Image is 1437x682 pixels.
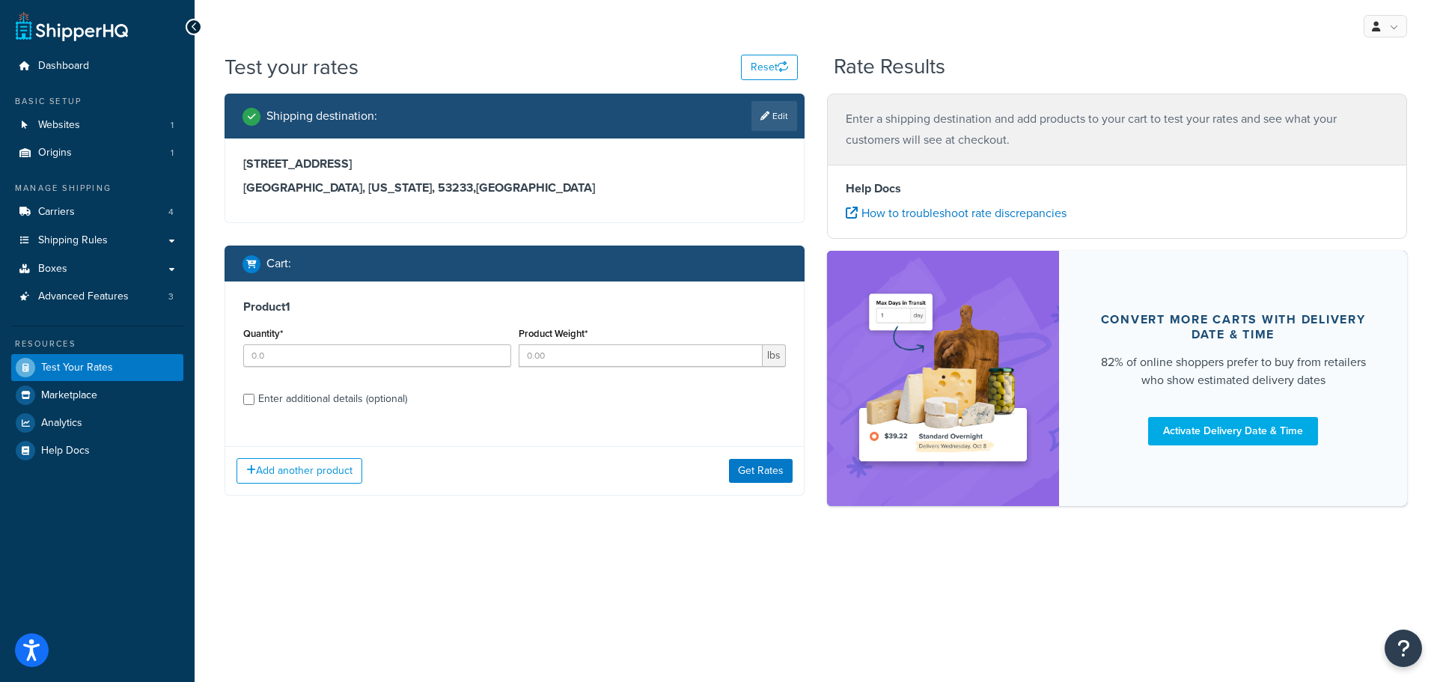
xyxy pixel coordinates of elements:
[38,290,129,303] span: Advanced Features
[729,459,793,483] button: Get Rates
[266,257,291,270] h2: Cart :
[266,109,377,123] h2: Shipping destination :
[11,227,183,255] a: Shipping Rules
[11,354,183,381] a: Test Your Rates
[243,328,283,339] label: Quantity*
[225,52,359,82] h1: Test your rates
[849,273,1037,484] img: feature-image-ddt-36eae7f7280da8017bfb280eaccd9c446f90b1fe08728e4019434db127062ab4.png
[846,109,1388,150] p: Enter a shipping destination and add products to your cart to test your rates and see what your c...
[11,112,183,139] li: Websites
[763,344,786,367] span: lbs
[1385,630,1422,667] button: Open Resource Center
[11,182,183,195] div: Manage Shipping
[11,139,183,167] li: Origins
[519,328,588,339] label: Product Weight*
[41,389,97,402] span: Marketplace
[11,409,183,436] a: Analytics
[38,234,108,247] span: Shipping Rules
[834,55,945,79] h2: Rate Results
[1148,417,1318,445] a: Activate Delivery Date & Time
[11,112,183,139] a: Websites1
[258,389,407,409] div: Enter additional details (optional)
[846,180,1388,198] h4: Help Docs
[243,156,786,171] h3: [STREET_ADDRESS]
[243,180,786,195] h3: [GEOGRAPHIC_DATA], [US_STATE], 53233 , [GEOGRAPHIC_DATA]
[11,255,183,283] a: Boxes
[1095,353,1371,389] div: 82% of online shoppers prefer to buy from retailers who show estimated delivery dates
[11,283,183,311] li: Advanced Features
[11,338,183,350] div: Resources
[38,119,80,132] span: Websites
[41,445,90,457] span: Help Docs
[11,437,183,464] a: Help Docs
[171,147,174,159] span: 1
[41,362,113,374] span: Test Your Rates
[1095,312,1371,342] div: Convert more carts with delivery date & time
[243,299,786,314] h3: Product 1
[741,55,798,80] button: Reset
[38,147,72,159] span: Origins
[168,206,174,219] span: 4
[846,204,1067,222] a: How to troubleshoot rate discrepancies
[11,139,183,167] a: Origins1
[11,382,183,409] a: Marketplace
[751,101,797,131] a: Edit
[243,344,511,367] input: 0.0
[11,95,183,108] div: Basic Setup
[237,458,362,484] button: Add another product
[38,60,89,73] span: Dashboard
[243,394,254,405] input: Enter additional details (optional)
[38,263,67,275] span: Boxes
[11,283,183,311] a: Advanced Features3
[519,344,763,367] input: 0.00
[168,290,174,303] span: 3
[11,198,183,226] a: Carriers4
[41,417,82,430] span: Analytics
[38,206,75,219] span: Carriers
[171,119,174,132] span: 1
[11,198,183,226] li: Carriers
[11,52,183,80] a: Dashboard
